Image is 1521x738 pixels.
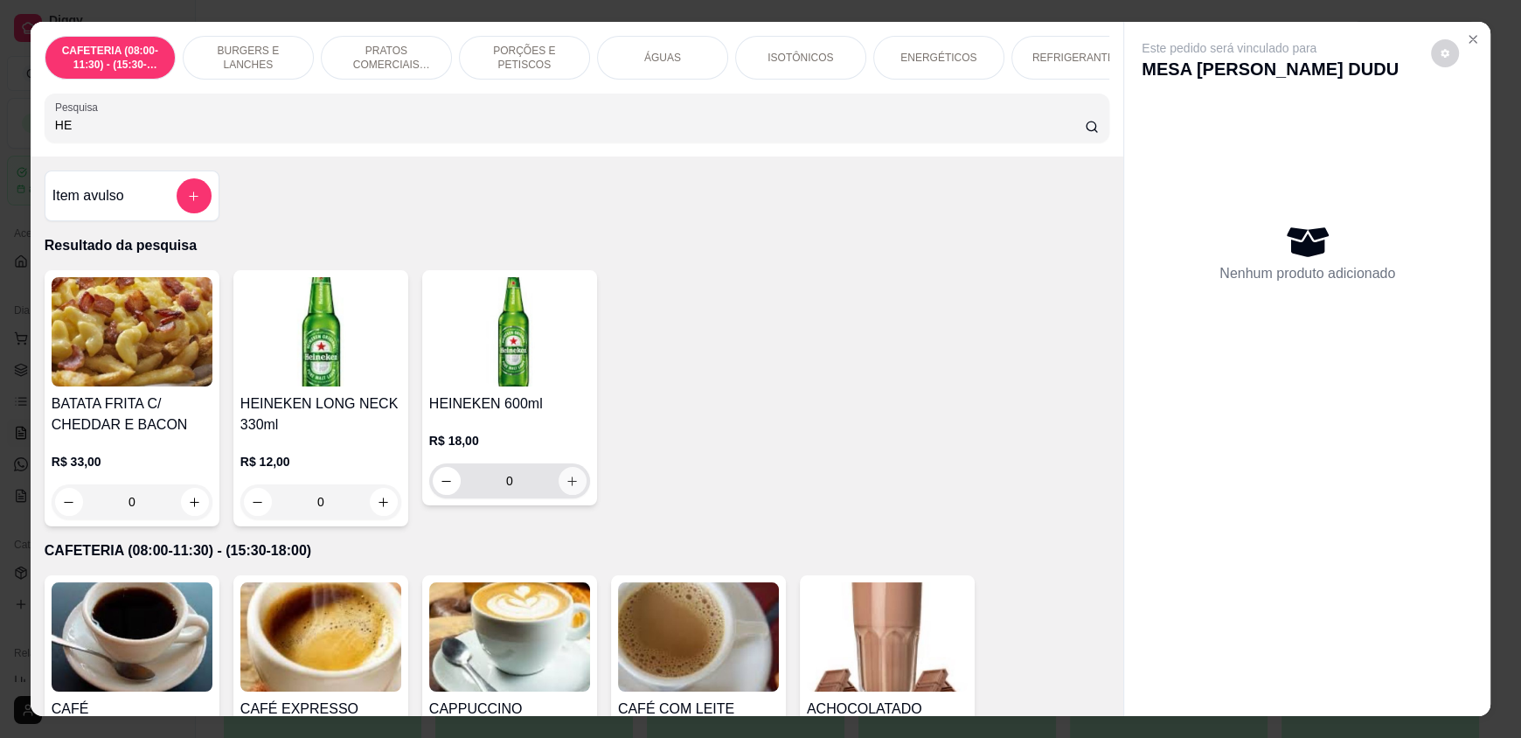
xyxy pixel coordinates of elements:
[618,582,779,692] img: product-image
[1142,39,1399,57] p: Este pedido será vinculado para
[198,44,299,72] p: BURGERS E LANCHES
[240,393,401,435] h4: HEINEKEN LONG NECK 330ml
[52,582,212,692] img: product-image
[1431,39,1459,67] button: decrease-product-quantity
[52,277,212,386] img: product-image
[240,453,401,470] p: R$ 12,00
[1219,263,1395,284] p: Nenhum produto adicionado
[429,582,590,692] img: product-image
[433,467,461,495] button: decrease-product-quantity
[1459,25,1487,53] button: Close
[429,393,590,414] h4: HEINEKEN 600ml
[370,488,398,516] button: increase-product-quantity
[429,699,590,720] h4: CAPPUCCINO
[240,277,401,386] img: product-image
[644,51,681,65] p: ÁGUAS
[55,100,104,115] label: Pesquisa
[244,488,272,516] button: decrease-product-quantity
[1142,57,1399,81] p: MESA [PERSON_NAME] DUDU
[429,432,590,449] p: R$ 18,00
[55,488,83,516] button: decrease-product-quantity
[52,393,212,435] h4: BATATA FRITA C/ CHEDDAR E BACON
[52,699,212,720] h4: CAFÉ
[52,185,124,206] h4: Item avulso
[177,178,212,213] button: add-separate-item
[181,488,209,516] button: increase-product-quantity
[45,540,1109,561] p: CAFETERIA (08:00-11:30) - (15:30-18:00)
[1032,51,1122,65] p: REFRIGERANTES
[429,277,590,386] img: product-image
[900,51,976,65] p: ENERGÉTICOS
[767,51,833,65] p: ISOTÔNICOS
[45,235,1109,256] p: Resultado da pesquisa
[807,699,968,720] h4: ACHOCOLATADO
[55,116,1086,134] input: Pesquisa
[59,44,161,72] p: CAFETERIA (08:00-11:30) - (15:30-18:00)
[240,699,401,720] h4: CAFÉ EXPRESSO
[336,44,437,72] p: PRATOS COMERCIAIS (11:30-15:30)
[52,453,212,470] p: R$ 33,00
[474,44,575,72] p: PORÇÕES E PETISCOS
[618,699,779,720] h4: CAFÉ COM LEITE
[559,467,587,495] button: increase-product-quantity
[240,582,401,692] img: product-image
[807,582,968,692] img: product-image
